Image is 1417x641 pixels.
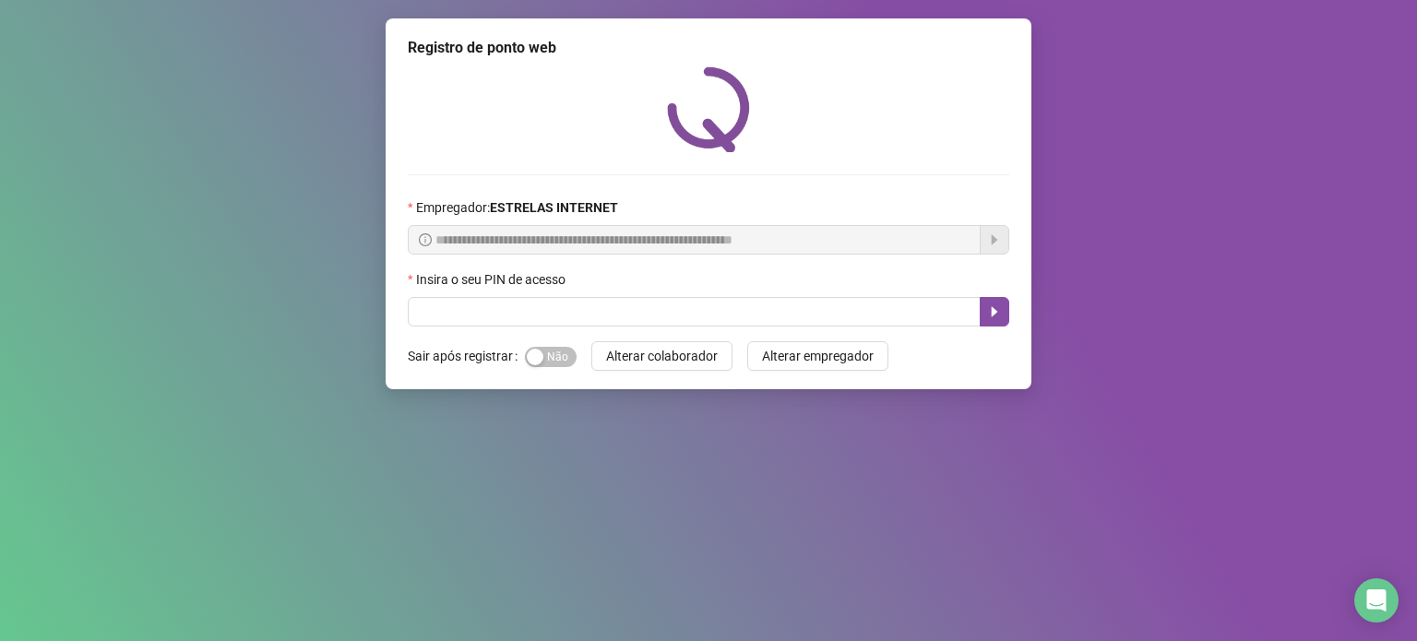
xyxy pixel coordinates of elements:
button: Alterar empregador [747,341,888,371]
span: info-circle [419,233,432,246]
label: Insira o seu PIN de acesso [408,269,578,290]
span: Alterar empregador [762,346,874,366]
img: QRPoint [667,66,750,152]
label: Sair após registrar [408,341,525,371]
span: caret-right [987,304,1002,319]
strong: ESTRELAS INTERNET [490,200,618,215]
button: Alterar colaborador [591,341,732,371]
span: Empregador : [416,197,618,218]
div: Registro de ponto web [408,37,1009,59]
div: Open Intercom Messenger [1354,578,1399,623]
span: Alterar colaborador [606,346,718,366]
